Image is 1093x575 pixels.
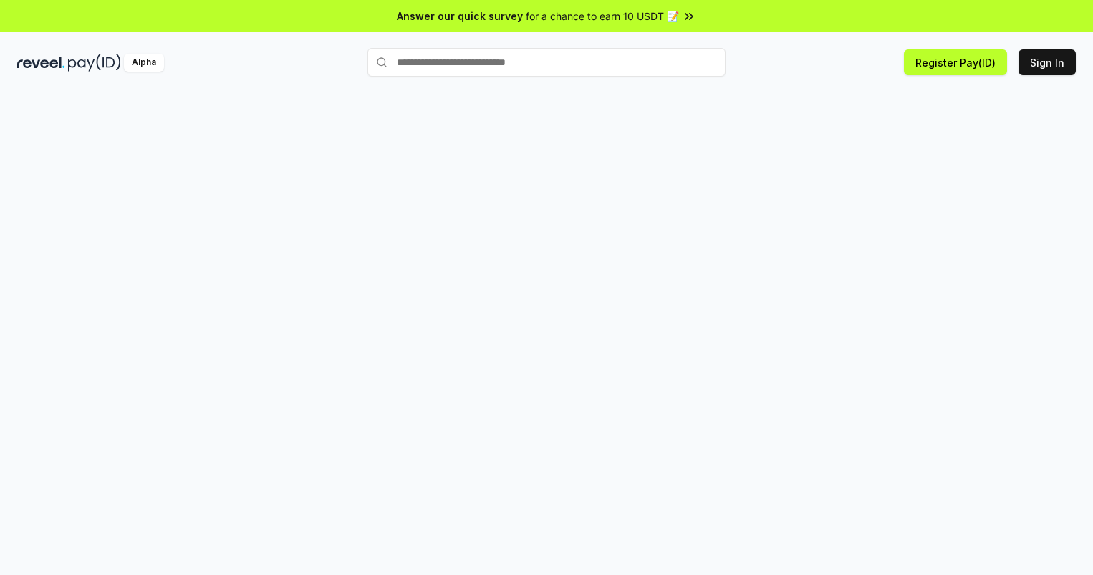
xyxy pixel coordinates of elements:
[1019,49,1076,75] button: Sign In
[526,9,679,24] span: for a chance to earn 10 USDT 📝
[397,9,523,24] span: Answer our quick survey
[68,54,121,72] img: pay_id
[124,54,164,72] div: Alpha
[17,54,65,72] img: reveel_dark
[904,49,1007,75] button: Register Pay(ID)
